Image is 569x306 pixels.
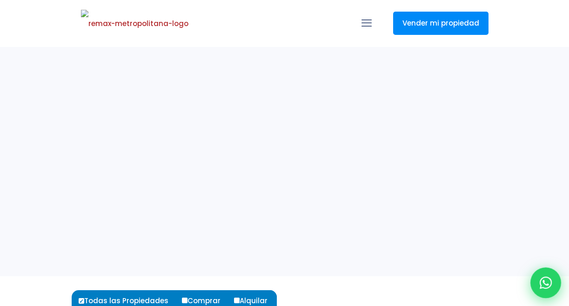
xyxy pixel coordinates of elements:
a: mobile menu [359,15,375,31]
input: Comprar [182,298,187,303]
img: remax-metropolitana-logo [81,10,188,38]
a: Vender mi propiedad [393,12,489,35]
input: Todas las Propiedades [79,298,84,304]
input: Alquilar [234,298,240,303]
